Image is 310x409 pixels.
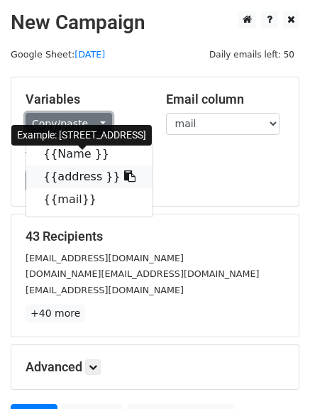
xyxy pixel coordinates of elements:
a: [DATE] [74,49,105,60]
small: [EMAIL_ADDRESS][DOMAIN_NAME] [26,253,184,263]
a: {{mail}} [26,188,153,211]
h2: New Campaign [11,11,299,35]
h5: Advanced [26,359,284,375]
a: +40 more [26,305,85,322]
a: {{Name }} [26,143,153,165]
div: Example: [STREET_ADDRESS] [11,125,152,146]
h5: Variables [26,92,145,107]
h5: Email column [166,92,285,107]
h5: 43 Recipients [26,229,284,244]
small: [EMAIL_ADDRESS][DOMAIN_NAME] [26,285,184,295]
iframe: Chat Widget [239,341,310,409]
span: Daily emails left: 50 [204,47,299,62]
a: {{address }} [26,165,153,188]
a: Daily emails left: 50 [204,49,299,60]
small: Google Sheet: [11,49,105,60]
a: Copy/paste... [26,113,112,135]
small: [DOMAIN_NAME][EMAIL_ADDRESS][DOMAIN_NAME] [26,268,259,279]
